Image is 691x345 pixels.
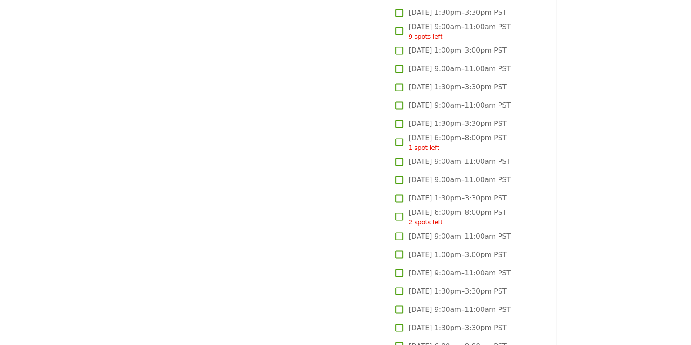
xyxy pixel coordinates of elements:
[408,207,506,227] span: [DATE] 6:00pm–8:00pm PST
[408,64,511,74] span: [DATE] 9:00am–11:00am PST
[408,7,506,18] span: [DATE] 1:30pm–3:30pm PST
[408,219,442,226] span: 2 spots left
[408,267,511,278] span: [DATE] 9:00am–11:00am PST
[408,33,442,40] span: 9 spots left
[408,304,511,315] span: [DATE] 9:00am–11:00am PST
[408,193,506,203] span: [DATE] 1:30pm–3:30pm PST
[408,45,506,56] span: [DATE] 1:00pm–3:00pm PST
[408,175,511,185] span: [DATE] 9:00am–11:00am PST
[408,82,506,92] span: [DATE] 1:30pm–3:30pm PST
[408,231,511,241] span: [DATE] 9:00am–11:00am PST
[408,249,506,260] span: [DATE] 1:00pm–3:00pm PST
[408,322,506,333] span: [DATE] 1:30pm–3:30pm PST
[408,22,511,41] span: [DATE] 9:00am–11:00am PST
[408,133,506,152] span: [DATE] 6:00pm–8:00pm PST
[408,100,511,111] span: [DATE] 9:00am–11:00am PST
[408,144,439,151] span: 1 spot left
[408,286,506,296] span: [DATE] 1:30pm–3:30pm PST
[408,118,506,129] span: [DATE] 1:30pm–3:30pm PST
[408,156,511,167] span: [DATE] 9:00am–11:00am PST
